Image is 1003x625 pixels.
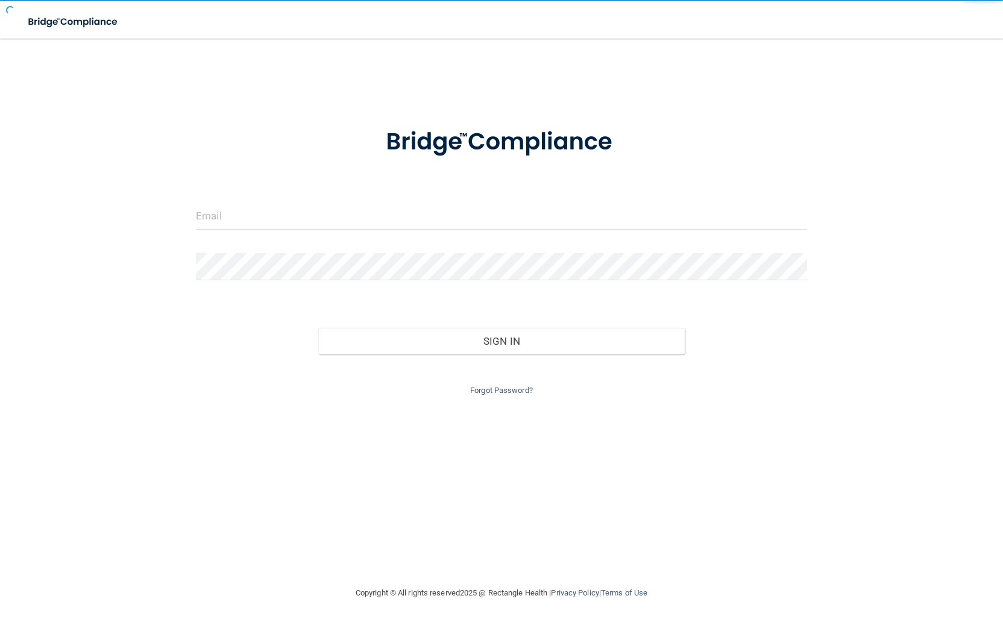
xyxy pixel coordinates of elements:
[601,588,647,597] a: Terms of Use
[551,588,599,597] a: Privacy Policy
[470,386,533,395] a: Forgot Password?
[196,203,807,230] input: Email
[361,111,642,174] img: bridge_compliance_login_screen.278c3ca4.svg
[281,574,722,612] div: Copyright © All rights reserved 2025 @ Rectangle Health | |
[318,328,685,354] button: Sign In
[18,10,129,34] img: bridge_compliance_login_screen.278c3ca4.svg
